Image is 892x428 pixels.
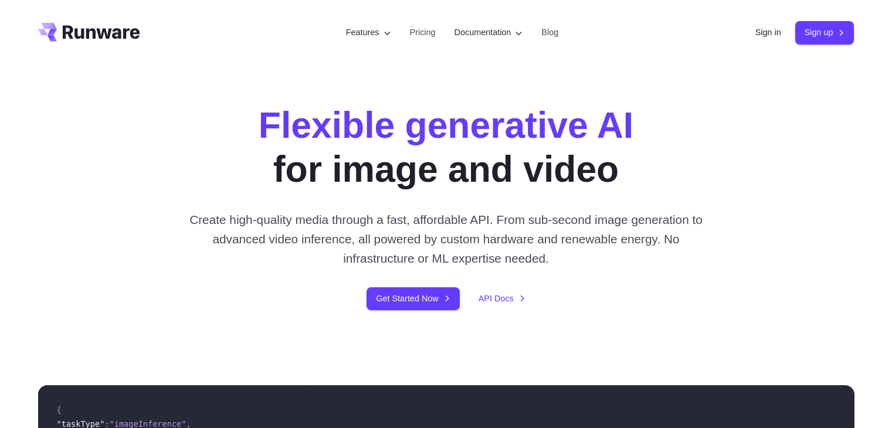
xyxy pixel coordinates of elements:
a: Get Started Now [367,287,459,310]
a: Pricing [410,26,436,39]
a: API Docs [479,292,525,305]
a: Go to / [38,23,140,42]
label: Features [346,26,391,39]
a: Blog [541,26,558,39]
p: Create high-quality media through a fast, affordable API. From sub-second image generation to adv... [185,210,707,269]
span: { [57,405,62,415]
a: Sign in [755,26,781,39]
label: Documentation [455,26,523,39]
a: Sign up [795,21,854,44]
h1: for image and video [259,103,633,191]
strong: Flexible generative AI [259,104,633,145]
